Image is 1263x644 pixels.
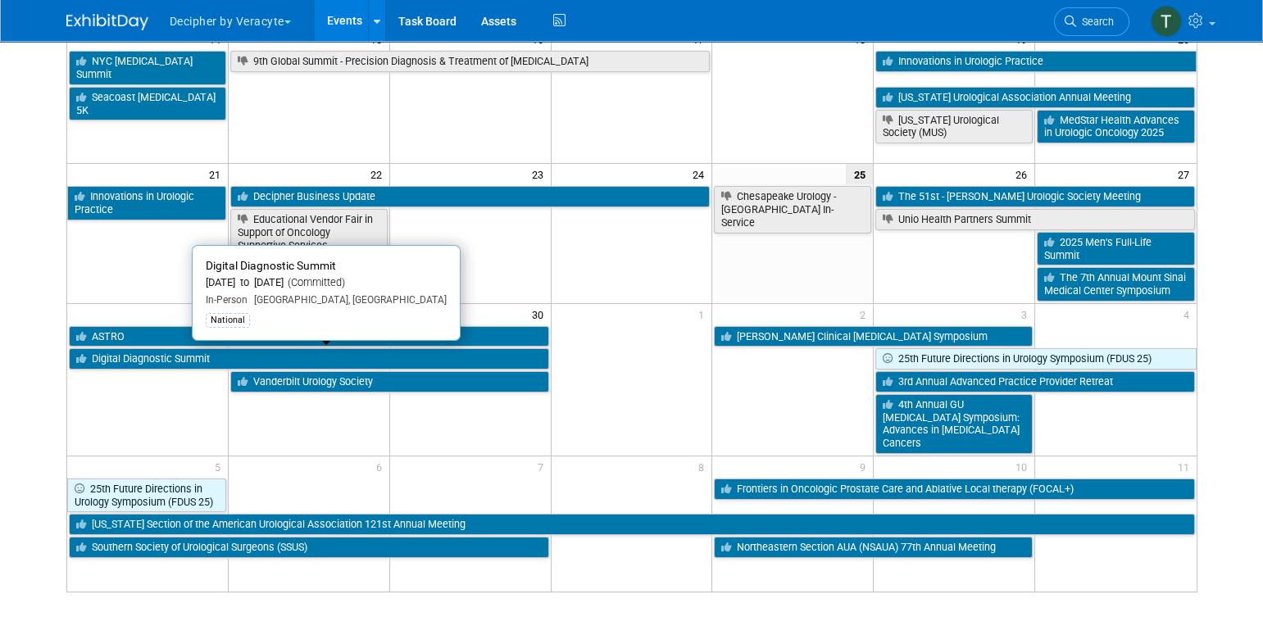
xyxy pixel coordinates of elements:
[530,164,551,184] span: 23
[1037,232,1194,265] a: 2025 Men’s Full-Life Summit
[875,110,1033,143] a: [US_STATE] Urological Society (MUS)
[69,326,549,347] a: ASTRO
[1054,7,1129,36] a: Search
[206,276,447,290] div: [DATE] to [DATE]
[67,186,226,220] a: Innovations in Urologic Practice
[858,304,873,324] span: 2
[1014,164,1034,184] span: 26
[1037,267,1194,301] a: The 7th Annual Mount Sinai Medical Center Symposium
[207,164,228,184] span: 21
[875,348,1196,370] a: 25th Future Directions in Urology Symposium (FDUS 25)
[1020,304,1034,324] span: 3
[69,51,226,84] a: NYC [MEDICAL_DATA] Summit
[1014,456,1034,477] span: 10
[248,294,447,306] span: [GEOGRAPHIC_DATA], [GEOGRAPHIC_DATA]
[875,394,1033,454] a: 4th Annual GU [MEDICAL_DATA] Symposium: Advances in [MEDICAL_DATA] Cancers
[875,186,1194,207] a: The 51st - [PERSON_NAME] Urologic Society Meeting
[875,209,1194,230] a: Unio Health Partners Summit
[230,51,711,72] a: 9th Global Summit - Precision Diagnosis & Treatment of [MEDICAL_DATA]
[1176,456,1197,477] span: 11
[536,456,551,477] span: 7
[206,259,336,272] span: Digital Diagnostic Summit
[66,14,148,30] img: ExhibitDay
[230,209,388,256] a: Educational Vendor Fair in Support of Oncology Supportive Services
[375,456,389,477] span: 6
[69,348,549,370] a: Digital Diagnostic Summit
[691,164,711,184] span: 24
[69,537,549,558] a: Southern Society of Urological Surgeons (SSUS)
[67,478,226,512] a: 25th Future Directions in Urology Symposium (FDUS 25)
[69,87,226,120] a: Seacoast [MEDICAL_DATA] 5K
[230,371,549,392] a: Vanderbilt Urology Society
[697,304,711,324] span: 1
[206,294,248,306] span: In-Person
[69,514,1195,535] a: [US_STATE] Section of the American Urological Association 121st Annual Meeting
[846,164,873,184] span: 25
[284,276,345,288] span: (Committed)
[1037,110,1194,143] a: MedStar Health Advances in Urologic Oncology 2025
[213,456,228,477] span: 5
[714,186,871,233] a: Chesapeake Urology - [GEOGRAPHIC_DATA] In-Service
[369,164,389,184] span: 22
[697,456,711,477] span: 8
[714,537,1033,558] a: Northeastern Section AUA (NSAUA) 77th Annual Meeting
[875,51,1196,72] a: Innovations in Urologic Practice
[875,371,1194,392] a: 3rd Annual Advanced Practice Provider Retreat
[530,304,551,324] span: 30
[714,478,1194,500] a: Frontiers in Oncologic Prostate Care and Ablative Local therapy (FOCAL+)
[1151,6,1182,37] img: Tony Alvarado
[875,87,1194,108] a: [US_STATE] Urological Association Annual Meeting
[858,456,873,477] span: 9
[1182,304,1197,324] span: 4
[1076,16,1114,28] span: Search
[206,313,250,328] div: National
[1176,164,1197,184] span: 27
[230,186,711,207] a: Decipher Business Update
[714,326,1033,347] a: [PERSON_NAME] Clinical [MEDICAL_DATA] Symposium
